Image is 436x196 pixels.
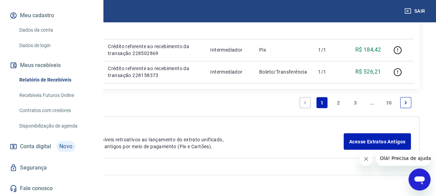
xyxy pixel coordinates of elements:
span: Olá! Precisa de ajuda? [4,5,58,10]
a: Contratos com credores [17,104,95,118]
p: R$ 526,21 [355,68,381,76]
p: Boleto/Transferência [259,68,307,75]
a: Segurança [8,160,95,175]
a: Fale conosco [8,181,95,196]
iframe: Botão para abrir a janela de mensagens [408,168,430,190]
p: 1/1 [318,68,338,75]
p: Pix [259,46,307,53]
a: Page 2 [333,97,344,108]
button: Sair [403,5,428,18]
a: Previous page [300,97,311,108]
p: Intermediador [210,68,248,75]
button: Meu cadastro [8,8,95,23]
ul: Pagination [297,94,414,111]
button: Meus recebíveis [8,58,95,73]
a: Disponibilização de agenda [17,119,95,133]
span: Novo [57,141,75,152]
a: Dados de login [17,39,95,53]
a: Recebíveis Futuros Online [17,88,95,102]
iframe: Fechar mensagem [359,152,373,166]
p: Para ver lançamentos de recebíveis retroativos ao lançamento do extrato unificado, você pode aces... [34,136,344,150]
p: 2025 © [17,181,419,188]
a: Page 3 [350,97,361,108]
p: R$ 184,42 [355,46,381,54]
a: Next page [400,97,411,108]
p: Extratos Antigos [34,125,344,133]
a: Jump forward [366,97,377,108]
p: Crédito referente ao recebimento da transação 228158373 [108,65,199,79]
a: Page 1 is your current page [316,97,327,108]
a: Conta digitalNovo [8,138,95,155]
p: Crédito referente ao recebimento da transação 228502869 [108,43,199,57]
p: 1/1 [318,46,338,53]
iframe: Mensagem da empresa [376,151,430,166]
a: Acesse Extratos Antigos [344,133,411,150]
a: Page 10 [383,97,395,108]
a: Relatório de Recebíveis [17,73,95,87]
span: Conta digital [20,142,51,151]
p: Intermediador [210,46,248,53]
a: Dados da conta [17,23,95,37]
